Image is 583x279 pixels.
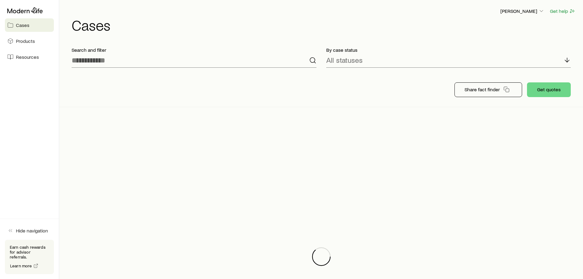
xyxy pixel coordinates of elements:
p: By case status [326,47,571,53]
a: Products [5,34,54,48]
a: Cases [5,18,54,32]
button: Hide navigation [5,224,54,237]
p: Earn cash rewards for advisor referrals. [10,245,49,259]
span: Hide navigation [16,228,48,234]
span: Cases [16,22,29,28]
p: Share fact finder [465,86,500,92]
span: Resources [16,54,39,60]
span: Learn more [10,264,32,268]
p: All statuses [326,56,363,64]
button: [PERSON_NAME] [500,8,545,15]
button: Get quotes [527,82,571,97]
a: Resources [5,50,54,64]
p: Search and filter [72,47,316,53]
h1: Cases [72,17,576,32]
span: Products [16,38,35,44]
p: [PERSON_NAME] [500,8,544,14]
button: Share fact finder [454,82,522,97]
div: Earn cash rewards for advisor referrals.Learn more [5,240,54,274]
button: Get help [550,8,576,15]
